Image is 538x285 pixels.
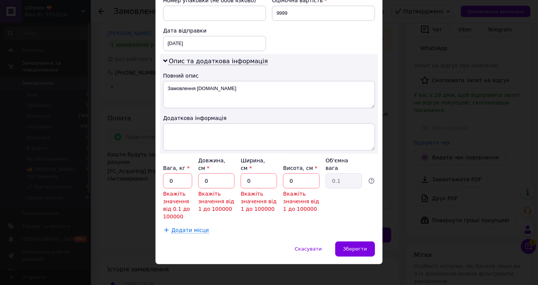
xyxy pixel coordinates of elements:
[163,191,190,220] span: Вкажіть значення від 0.1 до 100000
[163,27,266,34] div: Дата відправки
[343,246,367,252] span: Зберегти
[163,72,375,79] div: Повний опис
[283,165,317,171] label: Висота, см
[241,157,265,171] label: Ширина, см
[241,191,277,212] span: Вкажіть значення від 1 до 100000
[326,157,362,172] div: Об'ємна вага
[171,227,209,234] span: Додати місце
[283,191,319,212] span: Вкажіть значення від 1 до 100000
[295,246,322,252] span: Скасувати
[163,81,375,108] textarea: Замовлення [DOMAIN_NAME]
[198,157,225,171] label: Довжина, см
[163,114,375,122] div: Додаткова інформація
[163,165,190,171] label: Вага, кг
[198,191,234,212] span: Вкажіть значення від 1 до 100000
[169,58,268,65] span: Опис та додаткова інформація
